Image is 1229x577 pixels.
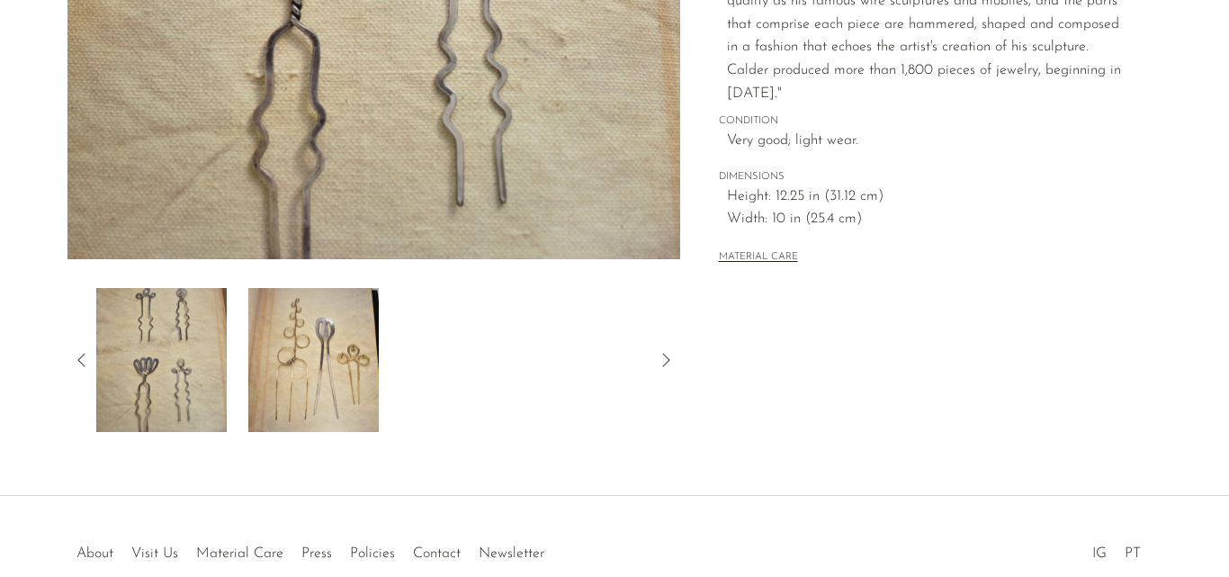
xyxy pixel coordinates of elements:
[196,546,283,561] a: Material Care
[96,288,227,432] img: Calder Jewelry
[67,532,553,566] ul: Quick links
[719,251,798,265] button: MATERIAL CARE
[727,208,1124,231] span: Width: 10 in (25.4 cm)
[413,546,461,561] a: Contact
[719,169,1124,185] span: DIMENSIONS
[76,546,113,561] a: About
[727,130,1124,153] span: Very good; light wear.
[719,113,1124,130] span: CONDITION
[1092,546,1107,561] a: IG
[248,288,379,432] img: Calder Jewelry
[727,185,1124,209] span: Height: 12.25 in (31.12 cm)
[131,546,178,561] a: Visit Us
[301,546,332,561] a: Press
[1083,532,1150,566] ul: Social Medias
[350,546,395,561] a: Policies
[1125,546,1141,561] a: PT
